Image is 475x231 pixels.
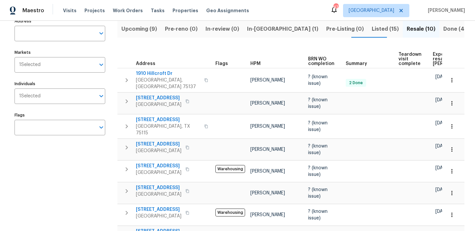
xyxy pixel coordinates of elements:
[136,141,181,148] span: [STREET_ADDRESS]
[215,61,228,66] span: Flags
[435,187,449,192] span: [DATE]
[435,121,449,125] span: [DATE]
[326,24,364,34] span: Pre-Listing (0)
[15,113,105,117] label: Flags
[15,82,105,86] label: Individuals
[333,4,338,11] div: 47
[247,24,318,34] span: In-[GEOGRAPHIC_DATA] (1)
[308,144,328,155] span: ? (known issue)
[15,50,105,54] label: Markets
[206,7,249,14] span: Geo Assignments
[113,7,143,14] span: Work Orders
[136,191,181,198] span: [GEOGRAPHIC_DATA]
[250,169,285,174] span: [PERSON_NAME]
[215,209,245,216] span: Warehousing
[121,24,157,34] span: Upcoming (9)
[250,78,285,82] span: [PERSON_NAME]
[136,169,181,176] span: [GEOGRAPHIC_DATA]
[15,19,105,23] label: Address
[136,184,181,191] span: [STREET_ADDRESS]
[435,209,449,214] span: [DATE]
[250,191,285,195] span: [PERSON_NAME]
[19,93,41,99] span: 1 Selected
[443,24,474,34] span: Done (403)
[136,123,200,136] span: [GEOGRAPHIC_DATA], TX 75115
[308,75,328,86] span: ? (known issue)
[425,7,465,14] span: [PERSON_NAME]
[250,213,285,217] span: [PERSON_NAME]
[136,213,181,219] span: [GEOGRAPHIC_DATA]
[250,124,285,129] span: [PERSON_NAME]
[435,75,449,79] span: [DATE]
[22,7,44,14] span: Maestro
[435,98,449,102] span: [DATE]
[136,163,181,169] span: [STREET_ADDRESS]
[250,61,261,66] span: HPM
[398,52,422,66] span: Teardown visit complete
[136,61,155,66] span: Address
[136,148,181,154] span: [GEOGRAPHIC_DATA]
[372,24,399,34] span: Listed (15)
[63,7,77,14] span: Visits
[84,7,105,14] span: Projects
[250,147,285,152] span: [PERSON_NAME]
[19,62,41,68] span: 1 Selected
[407,24,435,34] span: Resale (10)
[97,29,106,38] button: Open
[346,80,365,86] span: 2 Done
[136,95,181,101] span: [STREET_ADDRESS]
[308,57,334,66] span: BRN WO completion
[136,206,181,213] span: [STREET_ADDRESS]
[136,70,200,77] span: 1910 Hillcroft Dr
[97,60,106,69] button: Open
[308,209,328,220] span: ? (known issue)
[308,166,328,177] span: ? (known issue)
[308,187,328,199] span: ? (known issue)
[136,116,200,123] span: [STREET_ADDRESS]
[97,123,106,132] button: Open
[308,121,328,132] span: ? (known issue)
[215,165,245,173] span: Warehousing
[136,101,181,108] span: [GEOGRAPHIC_DATA]
[433,52,470,66] span: Expected resale [PERSON_NAME]
[151,8,165,13] span: Tasks
[308,98,328,109] span: ? (known issue)
[173,7,198,14] span: Properties
[349,7,394,14] span: [GEOGRAPHIC_DATA]
[346,61,367,66] span: Summary
[435,144,449,148] span: [DATE]
[97,91,106,101] button: Open
[165,24,198,34] span: Pre-reno (0)
[136,77,200,90] span: [GEOGRAPHIC_DATA], [GEOGRAPHIC_DATA] 75137
[250,101,285,106] span: [PERSON_NAME]
[206,24,239,34] span: In-review (0)
[435,166,449,170] span: [DATE]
